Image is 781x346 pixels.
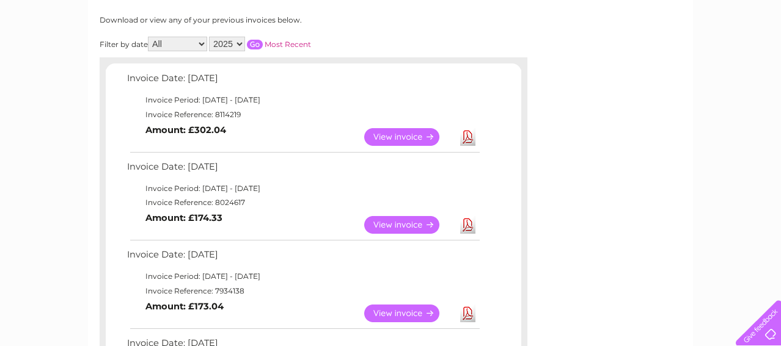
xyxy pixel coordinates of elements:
[124,269,482,284] td: Invoice Period: [DATE] - [DATE]
[551,6,635,21] a: 0333 014 3131
[460,128,475,146] a: Download
[100,16,420,24] div: Download or view any of your previous invoices below.
[700,52,730,61] a: Contact
[124,195,482,210] td: Invoice Reference: 8024617
[124,284,482,298] td: Invoice Reference: 7934138
[124,247,482,269] td: Invoice Date: [DATE]
[566,52,589,61] a: Water
[124,70,482,93] td: Invoice Date: [DATE]
[364,305,454,322] a: View
[100,37,420,51] div: Filter by date
[124,107,482,122] td: Invoice Reference: 8114219
[741,52,769,61] a: Log out
[145,301,224,312] b: Amount: £173.04
[460,305,475,322] a: Download
[675,52,692,61] a: Blog
[124,159,482,181] td: Invoice Date: [DATE]
[460,216,475,234] a: Download
[28,32,90,69] img: logo.png
[124,181,482,196] td: Invoice Period: [DATE] - [DATE]
[596,52,623,61] a: Energy
[364,216,454,234] a: View
[364,128,454,146] a: View
[124,93,482,107] td: Invoice Period: [DATE] - [DATE]
[265,40,311,49] a: Most Recent
[145,212,222,223] b: Amount: £174.33
[631,52,667,61] a: Telecoms
[103,7,680,59] div: Clear Business is a trading name of Verastar Limited (registered in [GEOGRAPHIC_DATA] No. 3667643...
[145,124,226,135] b: Amount: £302.04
